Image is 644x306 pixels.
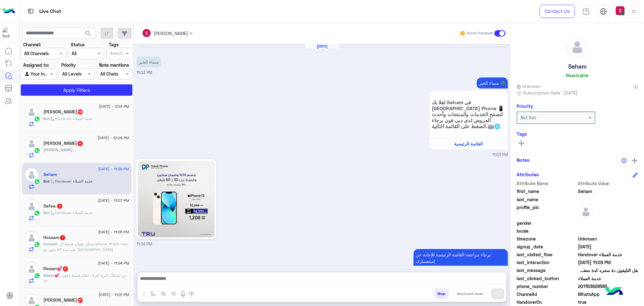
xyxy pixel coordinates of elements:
h5: Seham [43,172,57,177]
img: defaultAdmin.png [567,37,588,58]
img: notes [621,158,626,163]
img: create order [171,291,176,296]
img: hulul-logo.png [603,281,625,303]
img: tab [600,8,607,15]
img: Trigger scenario [161,291,166,296]
span: 2 [578,291,638,297]
span: [DATE] - 11:01 PM [99,292,129,297]
span: true [578,299,638,305]
span: من فضلك عايزة اعرف نظام قسط إيفون ١٣ [43,273,126,283]
span: null [578,220,638,226]
span: last_interaction [517,259,577,266]
img: send attachment [140,290,148,298]
button: select flow [148,288,158,299]
img: make a call [189,292,194,297]
p: 24/8/2025, 11:03 PM [136,56,161,67]
span: 21 [78,298,83,303]
span: [DATE] - 11:09 PM [98,166,129,172]
span: 5 [63,266,68,271]
span: [DATE] - 12:24 PM [97,135,129,141]
img: userImage [616,6,625,15]
h6: [DATE] [305,44,339,48]
span: : Handover خدمة العملاء [49,179,92,184]
span: first_name [517,188,577,195]
span: HandoverOn [517,299,577,305]
span: Bot [43,210,49,215]
span: 18 [78,110,83,115]
label: Assigned to: [23,62,49,68]
span: Hossam [43,241,57,246]
span: Bot [43,116,49,121]
span: null [578,228,638,234]
p: 24/8/2025, 11:03 PM [477,77,508,88]
span: Subscription Date : [DATE] [523,89,577,96]
span: [DATE] - 11:04 PM [98,260,129,266]
span: 11:03 PM [136,70,152,75]
h5: Hossam [43,235,66,240]
span: [DATE] - 11:07 PM [98,198,129,203]
button: Drop [434,288,449,299]
span: 3 [57,204,62,209]
span: last_message [517,267,577,274]
span: 2025-08-24T20:03:31.845Z [578,243,638,250]
span: Unknown [578,235,638,242]
span: هل التليفون دة سعره كدة معفي من الضريبه [578,267,638,274]
h5: Safaa. [43,203,63,209]
img: tab [582,8,590,15]
h5: Seham [568,63,586,70]
span: 11:03 PM [492,152,508,158]
img: Logo [3,5,15,18]
span: 11:04 PM [136,242,152,246]
button: Apply Filters [21,84,132,96]
button: Trigger scenario [158,288,169,299]
span: Unknown [517,83,541,89]
a: tab [580,5,592,18]
img: 743949268510003.jpg [138,161,214,237]
img: add [632,158,637,163]
button: Send and close [453,288,486,299]
img: tab [27,7,35,15]
span: Attribute Value [578,180,638,187]
h6: Attributes [517,172,539,177]
span: ممكن تقولي قسط ال Iphone 16 pro max على مده 60 شهر مع فاليو [43,241,128,252]
span: [PERSON_NAME] [43,147,72,152]
span: search [84,30,92,37]
span: 2025-08-24T20:09:34.065Z [578,259,638,266]
img: defaultAdmin.png [25,231,39,245]
label: Priority [61,62,76,68]
img: WhatsApp [34,147,40,154]
span: 6 [78,141,83,146]
span: اهلا بك Seham فى [GEOGRAPHIC_DATA] Phone 📱 لتصفح الخدمات والمنتجات وأحدث العروض لدى دبى فون برجاء... [432,99,505,129]
img: WhatsApp [34,210,40,216]
span: Bot [43,179,49,184]
span: profile_pic [517,204,577,218]
img: WhatsApp [34,241,40,248]
img: defaultAdmin.png [25,105,39,119]
h5: محمد سعيد [43,109,83,115]
img: 1403182699927242 [3,27,14,39]
img: WhatsApp [34,178,40,185]
span: last_visited_flow [517,251,577,258]
span: Rewan💕 [43,273,59,278]
img: defaultAdmin.png [25,262,39,276]
span: [DATE] - 3:03 PM [99,104,129,109]
label: Channel: [23,41,41,48]
h6: Tags [517,131,638,137]
span: القائمة الرئيسية [454,141,483,146]
h6: Notes [517,157,530,163]
span: Seham [578,188,638,195]
span: locale [517,228,577,234]
span: last_name [517,196,577,203]
span: signup_date [517,243,577,250]
img: WhatsApp [34,273,40,279]
span: phone_number [517,283,577,290]
a: Contact Us [540,5,575,18]
button: create order [169,288,179,299]
span: gender [517,220,577,226]
span: ChannelId [517,291,577,297]
span: 201153929585 [578,283,638,290]
span: Attribute Name [517,180,577,187]
span: [DATE] - 11:05 PM [98,229,129,235]
label: Status [71,41,85,48]
small: Human Handover [467,31,493,36]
